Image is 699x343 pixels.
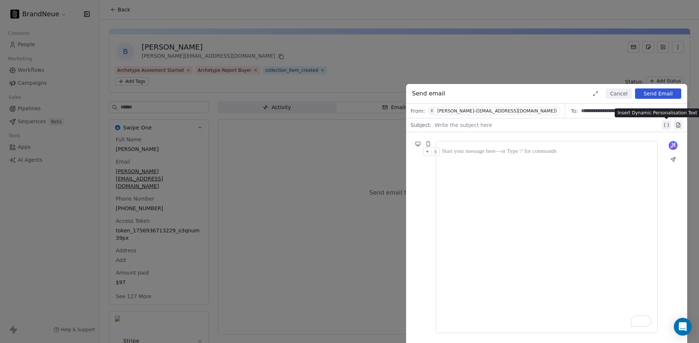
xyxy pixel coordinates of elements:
[411,121,432,131] span: Subject:
[571,107,578,115] span: To:
[411,107,425,115] span: From:
[606,88,632,99] button: Cancel
[442,147,651,327] div: To enrich screen reader interactions, please activate Accessibility in Grammarly extension settings
[437,108,557,114] div: [PERSON_NAME]-([EMAIL_ADDRESS][DOMAIN_NAME])
[618,110,697,116] p: Insert Dynamic Personalisation Text
[412,89,445,98] span: Send email
[635,88,681,99] button: Send Email
[674,318,692,336] div: Open Intercom Messenger
[431,108,433,114] div: K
